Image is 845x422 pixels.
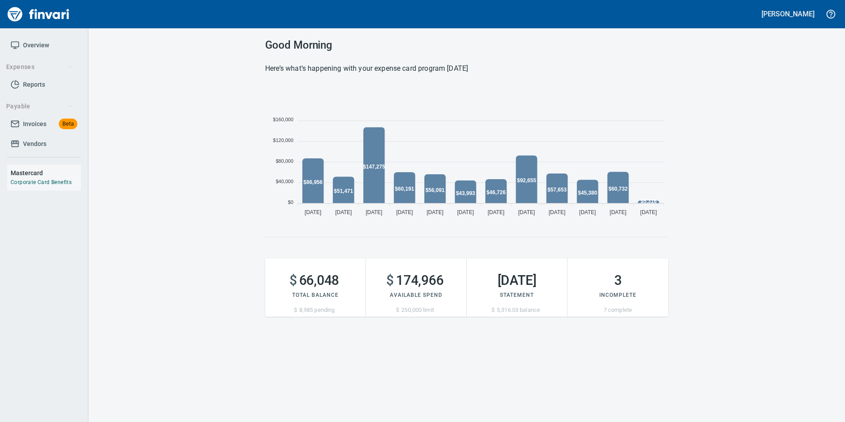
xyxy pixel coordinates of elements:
a: Vendors [7,134,81,154]
tspan: [DATE] [365,209,382,215]
tspan: $80,000 [276,158,293,164]
h6: Here’s what’s happening with your expense card program [DATE] [265,62,668,75]
a: Reports [7,75,81,95]
span: Expenses [6,61,73,73]
span: Reports [23,79,45,90]
a: InvoicesBeta [7,114,81,134]
tspan: [DATE] [335,209,352,215]
tspan: [DATE] [579,209,596,215]
tspan: [DATE] [305,209,321,215]
h6: Mastercard [11,168,81,178]
tspan: [DATE] [610,209,627,215]
button: Payable [3,98,76,115]
tspan: $120,000 [273,138,293,143]
button: Expenses [3,59,76,75]
button: [PERSON_NAME] [759,7,817,21]
span: Invoices [23,119,46,130]
tspan: [DATE] [396,209,413,215]
tspan: [DATE] [457,209,474,215]
tspan: [DATE] [488,209,505,215]
a: Corporate Card Benefits [11,179,72,185]
tspan: [DATE] [518,209,535,215]
tspan: [DATE] [640,209,657,215]
span: Vendors [23,138,46,150]
a: Overview [7,35,81,55]
tspan: $40,000 [276,179,293,184]
tspan: [DATE] [549,209,566,215]
tspan: $160,000 [273,117,293,122]
h3: Good Morning [265,39,668,51]
tspan: [DATE] [426,209,443,215]
h5: [PERSON_NAME] [761,9,815,19]
img: Finvari [5,4,72,25]
span: Payable [6,101,73,112]
span: Overview [23,40,49,51]
span: Beta [59,119,77,129]
tspan: $0 [288,199,293,205]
